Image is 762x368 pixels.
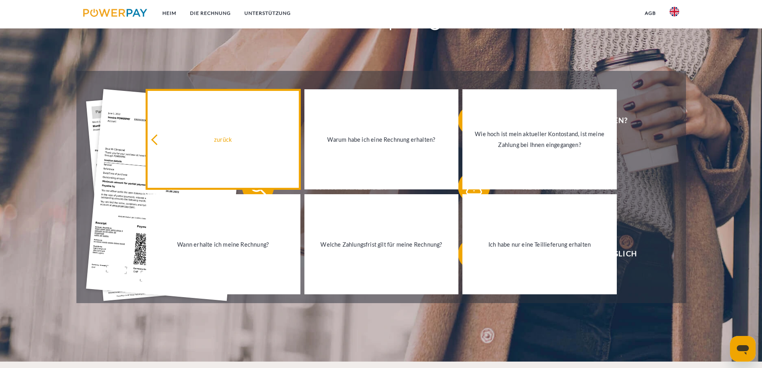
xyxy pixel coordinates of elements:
font: Warum habe ich eine Rechnung erhalten? [327,136,435,143]
a: Heim [156,6,183,20]
a: Unterstützung [238,6,298,20]
font: Ich habe nur eine Teillieferung erhalten [488,241,591,248]
font: zurück [214,136,232,143]
a: DIE RECHNUNG [183,6,238,20]
img: logo-powerpay.svg [83,9,148,17]
iframe: Schaltfläche zum Öffnen des Messaging-Fensters [730,336,756,362]
a: AGB [638,6,663,20]
img: de [670,7,679,16]
font: Wann erhalte ich meine Rechnung? [177,241,269,248]
a: Wie hoch ist mein aktueller Kontostand, ist meine Zahlung bei Ihnen eingegangen? [462,89,617,189]
font: Unterstützung [244,10,291,16]
font: Heim [162,10,176,16]
font: Welche Zahlungsfrist gilt für meine Rechnung? [320,241,442,248]
font: Wie hoch ist mein aktueller Kontostand, ist meine Zahlung bei Ihnen eingegangen? [475,131,604,148]
font: DIE RECHNUNG [190,10,231,16]
font: AGB [645,10,656,16]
